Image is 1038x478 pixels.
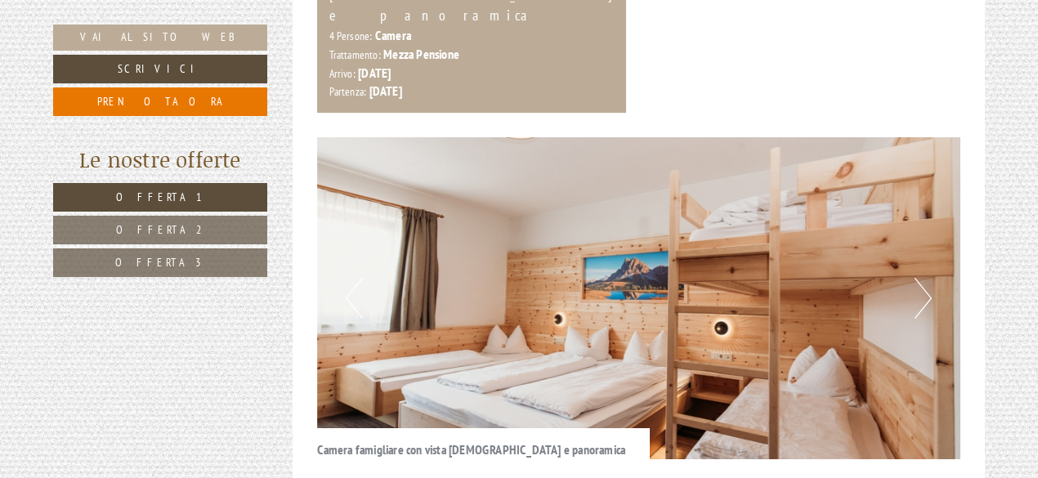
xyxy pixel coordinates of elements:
[53,145,267,175] div: Le nostre offerte
[115,255,206,270] span: Offerta 3
[53,25,267,51] a: Vai al sito web
[329,29,373,43] small: 4 Persone:
[915,278,932,319] button: Next
[346,278,363,319] button: Previous
[53,55,267,83] a: Scrivici
[329,84,367,99] small: Partenza:
[53,87,267,116] a: Prenota ora
[369,83,402,99] b: [DATE]
[383,46,459,62] b: Mezza Pensione
[375,27,411,43] b: Camera
[329,47,381,62] small: Trattamento:
[317,428,651,459] div: Camera famigliare con vista [DEMOGRAPHIC_DATA] e panoramica
[317,137,961,459] img: image
[358,65,391,81] b: [DATE]
[329,66,356,81] small: Arrivo:
[116,222,205,237] span: Offerta 2
[116,190,205,204] span: Offerta 1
